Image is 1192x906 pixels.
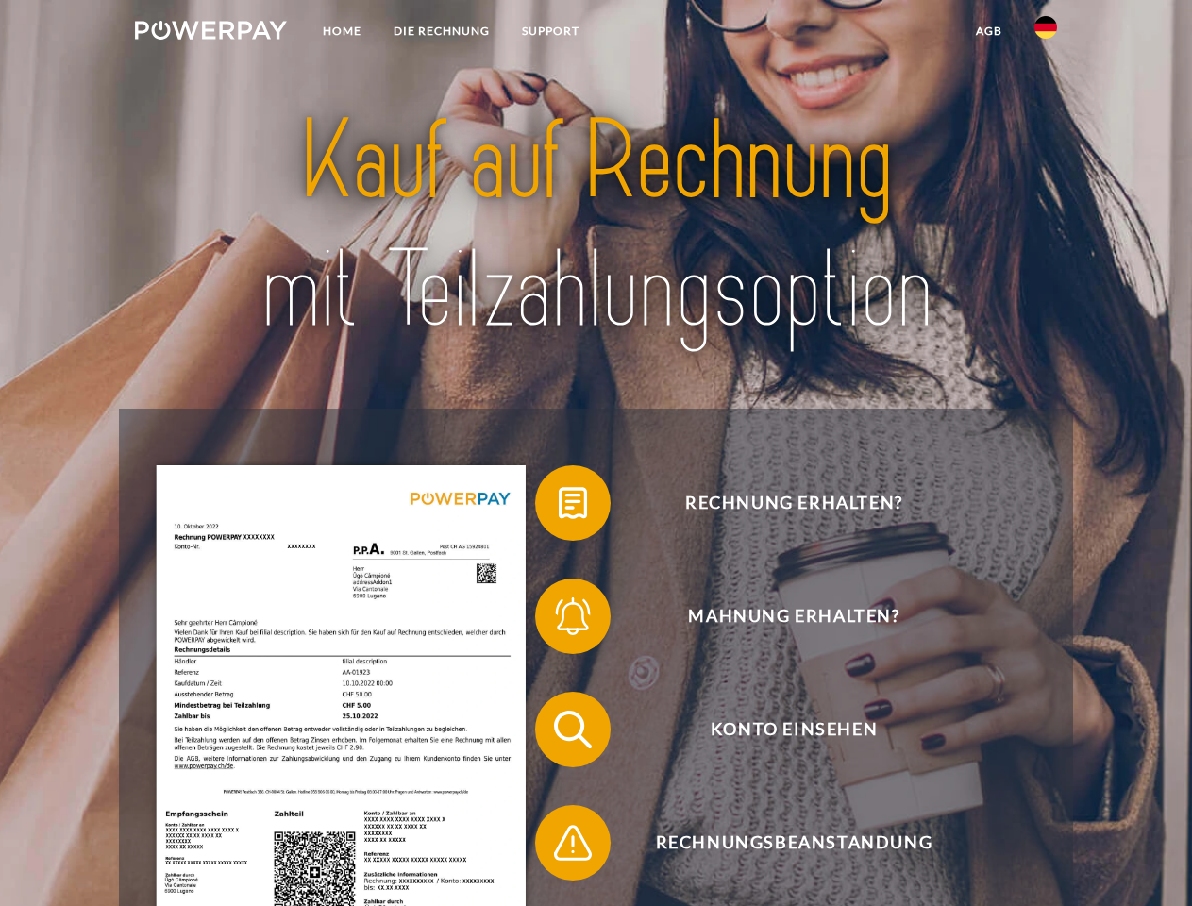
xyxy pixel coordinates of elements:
a: SUPPORT [506,14,596,48]
span: Konto einsehen [562,692,1025,767]
span: Rechnungsbeanstandung [562,805,1025,881]
a: agb [960,14,1018,48]
button: Mahnung erhalten? [535,579,1026,654]
img: qb_search.svg [549,706,596,753]
span: Rechnung erhalten? [562,465,1025,541]
button: Rechnungsbeanstandung [535,805,1026,881]
span: Mahnung erhalten? [562,579,1025,654]
img: qb_warning.svg [549,819,596,866]
img: title-powerpay_de.svg [180,91,1012,361]
img: qb_bell.svg [549,593,596,640]
a: DIE RECHNUNG [378,14,506,48]
img: de [1034,16,1057,39]
img: logo-powerpay-white.svg [135,21,287,40]
button: Konto einsehen [535,692,1026,767]
img: qb_bill.svg [549,479,596,527]
a: Home [307,14,378,48]
button: Rechnung erhalten? [535,465,1026,541]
